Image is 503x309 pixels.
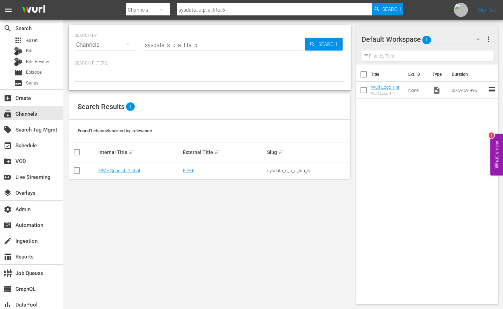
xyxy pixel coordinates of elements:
img: ans4CAIJ8jUAAAAAAAAAAAAAAAAAAAAAAAAgQb4GAAAAAAAAAAAAAAAAAAAAAAAAJMjXAAAAAAAAAAAAAAAAAAAAAAAAgAT5G... [17,2,51,18]
span: Episode [14,68,22,77]
div: Bits [14,47,22,55]
span: Job Queues [4,269,12,277]
div: External Title [183,148,265,156]
button: more_vert [484,31,493,48]
th: Ext. ID [404,65,429,84]
span: Episode [26,69,42,76]
img: photo.jpg [454,3,468,17]
span: GraphQL [4,285,12,293]
th: Duration [448,65,490,84]
span: Search Tag Mgmt [4,126,12,134]
span: Asset [26,37,38,44]
span: Live Streaming [4,173,12,181]
span: Search Results [78,102,125,111]
span: VOD [4,157,12,166]
div: Wurl Logo 1 hr [371,91,399,96]
div: Bits Review [14,58,22,66]
span: Search [4,24,12,33]
div: Internal Title [98,148,180,156]
div: Default Workspace [362,29,487,49]
span: Video [432,86,441,94]
span: Search [316,38,343,51]
a: FIFA+ Spanish Global [98,168,140,173]
span: Bits [26,47,34,54]
th: Title [371,65,404,84]
div: Slug [267,148,349,156]
span: Series [14,79,22,87]
span: Channels [4,110,12,118]
th: Type [428,65,448,84]
span: more_vert [484,35,493,43]
a: FIFA+ [183,168,194,173]
span: Create [4,94,12,102]
span: 1 [422,33,431,47]
span: menu [4,6,13,14]
span: sort [128,149,135,155]
span: DataPool [4,301,12,309]
div: Channels [74,35,136,55]
td: None [405,82,430,99]
p: Search Filters: [74,60,345,66]
button: Open Feedback Widget [490,134,503,175]
span: Automation [4,221,12,229]
span: Schedule [4,141,12,150]
div: sysdata_s_p_a_fifa_5 [267,168,349,173]
span: 1 [126,102,135,111]
span: sort [214,149,220,155]
a: Sign Out [478,7,496,13]
span: sort [278,149,284,155]
span: Series [26,80,39,87]
button: Search [372,3,403,15]
div: 1 [489,132,494,138]
td: 00:59:59.996 [449,82,488,99]
button: Search [305,38,343,51]
span: Admin [4,205,12,214]
span: Search [382,3,401,15]
a: Wurl Logo 1 hr [371,85,399,90]
span: Found 1 channels sorted by: relevance [78,128,152,133]
span: Overlays [4,189,12,197]
span: Ingestion [4,237,12,245]
span: Bits Review [26,58,49,65]
span: Asset [14,36,22,45]
span: reorder [488,86,496,94]
span: Reports [4,253,12,261]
